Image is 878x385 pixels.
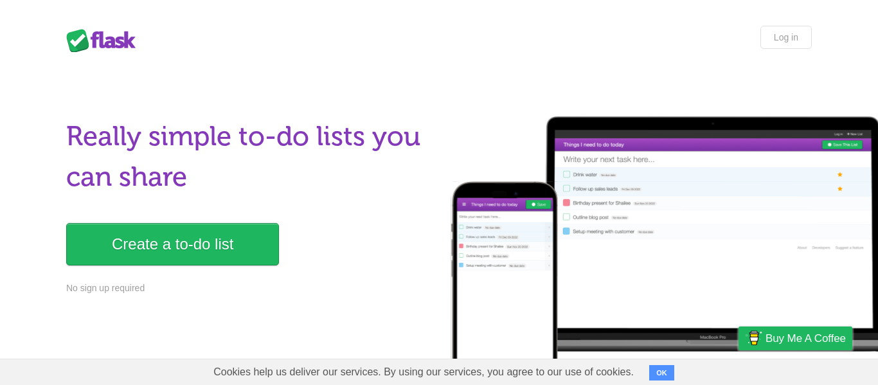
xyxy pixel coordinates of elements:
[66,223,279,265] a: Create a to-do list
[766,327,846,350] span: Buy me a coffee
[739,327,852,350] a: Buy me a coffee
[66,282,431,295] p: No sign up required
[745,327,762,349] img: Buy me a coffee
[66,116,431,197] h1: Really simple to-do lists you can share
[760,26,812,49] a: Log in
[66,29,143,52] div: Flask Lists
[201,359,647,385] span: Cookies help us deliver our services. By using our services, you agree to our use of cookies.
[649,365,674,381] button: OK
